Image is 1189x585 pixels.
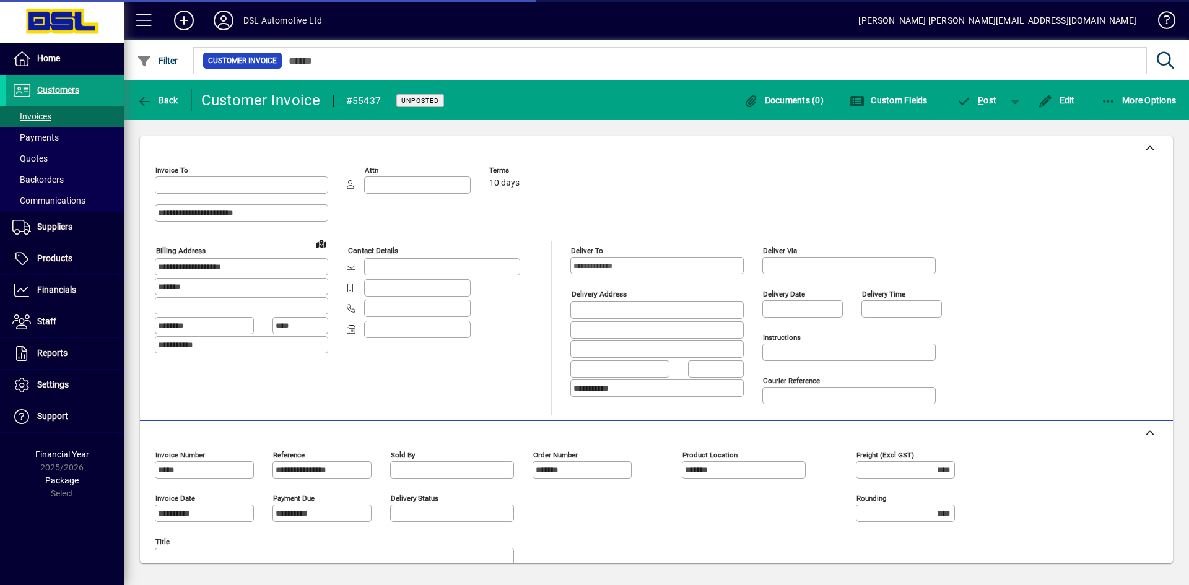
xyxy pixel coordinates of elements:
[763,246,797,255] mat-label: Deliver via
[37,411,68,421] span: Support
[37,379,69,389] span: Settings
[401,97,439,105] span: Unposted
[273,494,315,503] mat-label: Payment due
[862,290,905,298] mat-label: Delivery time
[743,95,824,105] span: Documents (0)
[763,376,820,385] mat-label: Courier Reference
[6,275,124,306] a: Financials
[273,451,305,459] mat-label: Reference
[37,316,56,326] span: Staff
[12,154,48,163] span: Quotes
[978,95,983,105] span: P
[155,537,170,546] mat-label: Title
[137,56,178,66] span: Filter
[533,451,578,459] mat-label: Order number
[134,50,181,72] button: Filter
[204,9,243,32] button: Profile
[6,169,124,190] a: Backorders
[37,53,60,63] span: Home
[134,89,181,111] button: Back
[1038,95,1075,105] span: Edit
[124,89,192,111] app-page-header-button: Back
[740,89,827,111] button: Documents (0)
[856,451,914,459] mat-label: Freight (excl GST)
[346,91,381,111] div: #55437
[571,246,603,255] mat-label: Deliver To
[6,148,124,169] a: Quotes
[6,370,124,401] a: Settings
[155,166,188,175] mat-label: Invoice To
[6,306,124,337] a: Staff
[37,222,72,232] span: Suppliers
[6,243,124,274] a: Products
[6,43,124,74] a: Home
[45,475,79,485] span: Package
[6,106,124,127] a: Invoices
[37,348,68,358] span: Reports
[37,85,79,95] span: Customers
[155,451,205,459] mat-label: Invoice number
[6,127,124,148] a: Payments
[37,253,72,263] span: Products
[12,175,64,184] span: Backorders
[37,285,76,295] span: Financials
[763,290,805,298] mat-label: Delivery date
[6,190,124,211] a: Communications
[951,89,1003,111] button: Post
[12,111,51,121] span: Invoices
[6,338,124,369] a: Reports
[243,11,322,30] div: DSL Automotive Ltd
[957,95,997,105] span: ost
[850,95,928,105] span: Custom Fields
[1101,95,1177,105] span: More Options
[1098,89,1180,111] button: More Options
[6,212,124,243] a: Suppliers
[1035,89,1078,111] button: Edit
[137,95,178,105] span: Back
[155,494,195,503] mat-label: Invoice date
[489,167,564,175] span: Terms
[201,90,321,110] div: Customer Invoice
[12,196,85,206] span: Communications
[682,451,738,459] mat-label: Product location
[763,333,801,342] mat-label: Instructions
[365,166,378,175] mat-label: Attn
[12,132,59,142] span: Payments
[847,89,931,111] button: Custom Fields
[391,494,438,503] mat-label: Delivery status
[164,9,204,32] button: Add
[391,451,415,459] mat-label: Sold by
[1149,2,1174,43] a: Knowledge Base
[311,233,331,253] a: View on map
[489,178,520,188] span: 10 days
[856,494,886,503] mat-label: Rounding
[858,11,1136,30] div: [PERSON_NAME] [PERSON_NAME][EMAIL_ADDRESS][DOMAIN_NAME]
[6,401,124,432] a: Support
[208,54,277,67] span: Customer Invoice
[35,449,89,459] span: Financial Year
